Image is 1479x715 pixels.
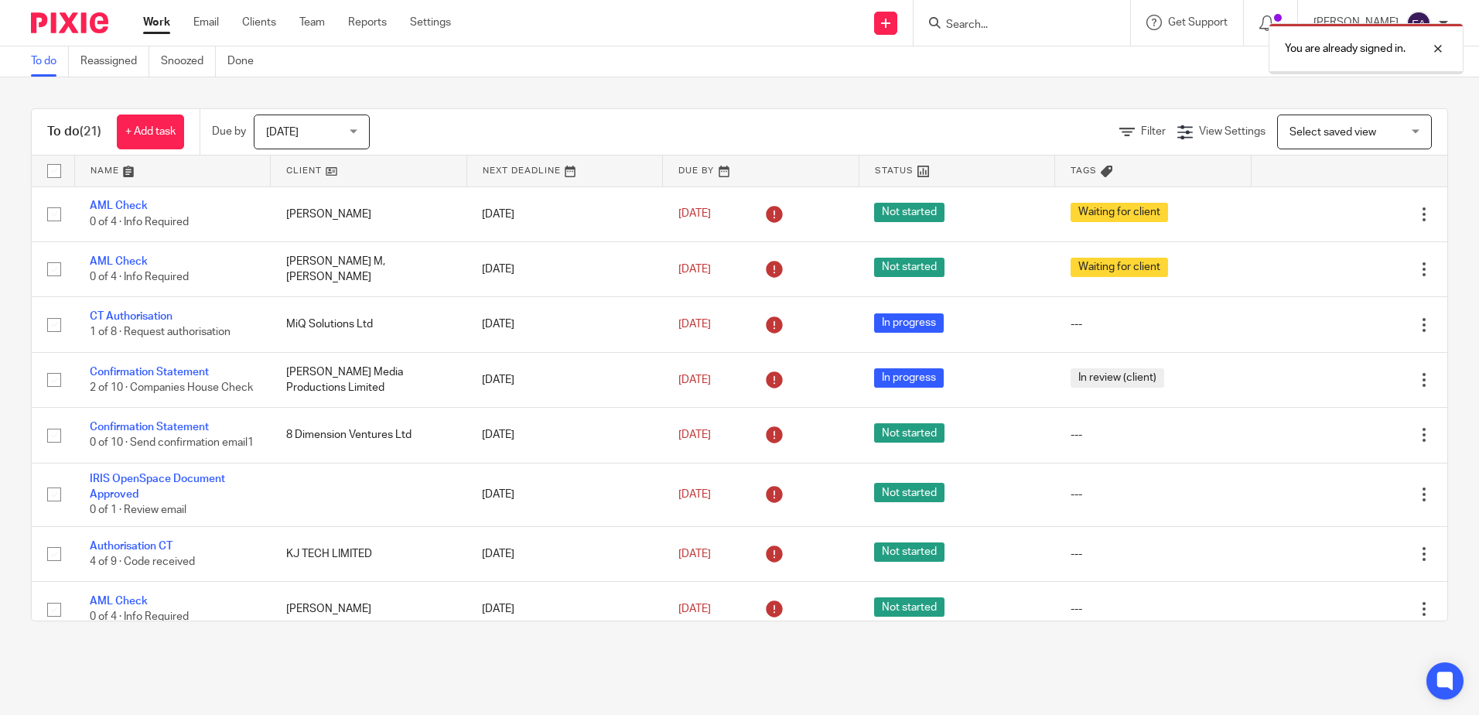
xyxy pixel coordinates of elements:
a: AML Check [90,256,148,267]
span: Not started [874,483,944,502]
span: Not started [874,203,944,222]
span: [DATE] [678,319,711,330]
span: In progress [874,313,944,333]
a: AML Check [90,596,148,607]
td: [PERSON_NAME] [271,582,467,637]
a: Reassigned [80,46,149,77]
td: [DATE] [466,463,663,526]
span: Not started [874,542,944,562]
span: [DATE] [678,549,711,559]
span: 0 of 4 · Info Required [90,217,189,227]
a: Team [299,15,325,30]
td: [DATE] [466,297,663,352]
img: Pixie [31,12,108,33]
span: 2 of 10 · Companies House Check [90,382,253,393]
span: [DATE] [678,489,711,500]
a: + Add task [117,115,184,149]
span: 0 of 4 · Info Required [90,612,189,623]
span: 0 of 1 · Review email [90,505,186,516]
td: [DATE] [466,186,663,241]
span: [DATE] [678,429,711,440]
span: [DATE] [678,264,711,275]
a: Confirmation Statement [90,367,209,378]
span: Not started [874,597,944,617]
span: Not started [874,423,944,443]
td: [DATE] [466,352,663,407]
td: [PERSON_NAME] [271,186,467,241]
div: --- [1071,316,1236,332]
div: --- [1071,601,1236,617]
td: 8 Dimension Ventures Ltd [271,408,467,463]
p: You are already signed in. [1285,41,1406,56]
span: In progress [874,368,944,388]
span: In review (client) [1071,368,1164,388]
td: [DATE] [466,241,663,296]
td: KJ TECH LIMITED [271,526,467,581]
span: Select saved view [1289,127,1376,138]
a: Reports [348,15,387,30]
a: Authorisation CT [90,541,172,552]
a: Work [143,15,170,30]
span: (21) [80,125,101,138]
span: [DATE] [678,209,711,220]
a: Settings [410,15,451,30]
p: Due by [212,124,246,139]
span: 0 of 4 · Info Required [90,272,189,282]
a: AML Check [90,200,148,211]
a: CT Authorisation [90,311,172,322]
div: --- [1071,546,1236,562]
span: 4 of 9 · Code received [90,556,195,567]
span: Waiting for client [1071,258,1168,277]
span: [DATE] [678,375,711,385]
td: [PERSON_NAME] Media Productions Limited [271,352,467,407]
a: To do [31,46,69,77]
h1: To do [47,124,101,140]
a: IRIS OpenSpace Document Approved [90,474,225,500]
span: [DATE] [678,604,711,614]
td: [DATE] [466,526,663,581]
a: Email [193,15,219,30]
div: --- [1071,487,1236,502]
a: Clients [242,15,276,30]
span: View Settings [1199,126,1266,137]
span: 1 of 8 · Request authorisation [90,327,231,338]
td: [DATE] [466,582,663,637]
a: Confirmation Statement [90,422,209,433]
span: Tags [1071,166,1097,175]
span: Filter [1141,126,1166,137]
td: MiQ Solutions Ltd [271,297,467,352]
span: [DATE] [266,127,299,138]
a: Done [227,46,265,77]
td: [PERSON_NAME] M, [PERSON_NAME] [271,241,467,296]
td: [DATE] [466,408,663,463]
img: svg%3E [1406,11,1431,36]
span: Not started [874,258,944,277]
span: Waiting for client [1071,203,1168,222]
div: --- [1071,427,1236,443]
span: 0 of 10 · Send confirmation email1 [90,438,254,449]
a: Snoozed [161,46,216,77]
